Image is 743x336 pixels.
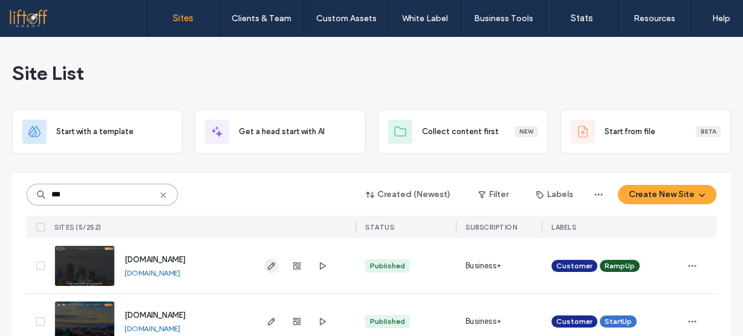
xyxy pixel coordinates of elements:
button: Create New Site [618,185,716,204]
a: [DOMAIN_NAME] [125,324,180,333]
span: Customer [556,316,592,327]
span: Help [27,8,52,19]
span: Site List [12,61,84,85]
a: [DOMAIN_NAME] [125,311,186,320]
span: SITES (5/252) [54,223,102,231]
label: Business Tools [474,13,533,24]
div: Published [370,260,405,271]
label: Stats [571,13,593,24]
button: Filter [466,185,521,204]
label: Help [712,13,730,24]
div: Published [370,316,405,327]
div: Beta [696,126,721,137]
label: Sites [173,13,193,24]
a: [DOMAIN_NAME] [125,255,186,264]
div: Get a head start with AI [195,109,365,154]
span: Business+ [466,260,501,272]
span: Get a head start with AI [239,126,325,138]
div: Start from fileBeta [560,109,731,154]
div: Collect content firstNew [378,109,548,154]
span: Start from file [605,126,655,138]
span: RampUp [605,260,635,271]
span: Start with a template [56,126,134,138]
a: [DOMAIN_NAME] [125,268,180,277]
span: LABELS [551,223,576,231]
span: StartUp [605,316,632,327]
label: White Label [402,13,448,24]
label: Resources [634,13,675,24]
span: Business+ [466,315,501,328]
div: Start with a template [12,109,183,154]
span: SUBSCRIPTION [466,223,517,231]
span: Customer [556,260,592,271]
span: Collect content first [422,126,499,138]
div: New [514,126,538,137]
span: STATUS [365,223,394,231]
label: Clients & Team [232,13,291,24]
label: Custom Assets [316,13,377,24]
button: Labels [525,185,584,204]
button: Created (Newest) [355,185,461,204]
